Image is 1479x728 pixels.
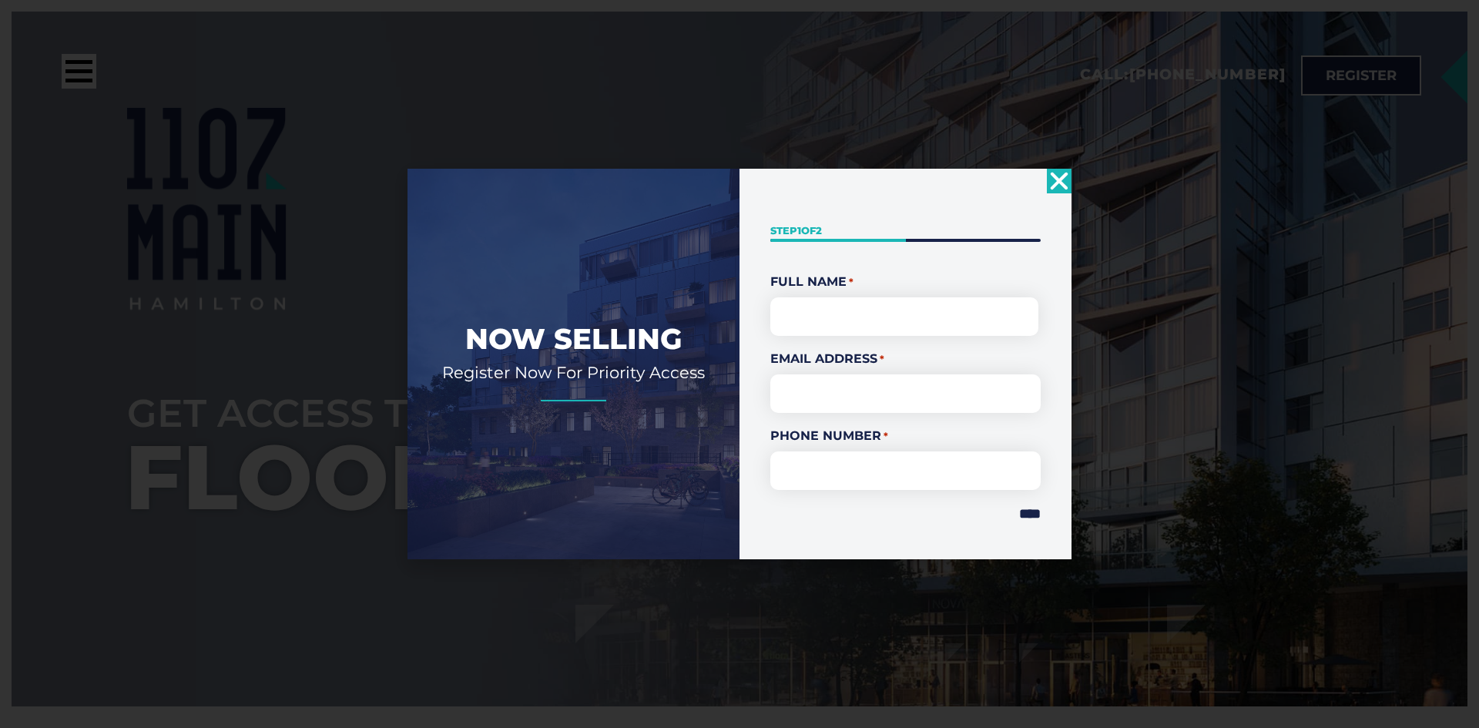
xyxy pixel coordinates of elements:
[770,427,1041,445] label: Phone Number
[431,362,716,383] h2: Register Now For Priority Access
[431,320,716,357] h2: Now Selling
[816,224,822,237] span: 2
[1047,169,1072,193] a: Close
[770,223,1041,238] p: Step of
[770,350,1041,368] label: Email Address
[797,224,801,237] span: 1
[770,273,1041,291] legend: Full Name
